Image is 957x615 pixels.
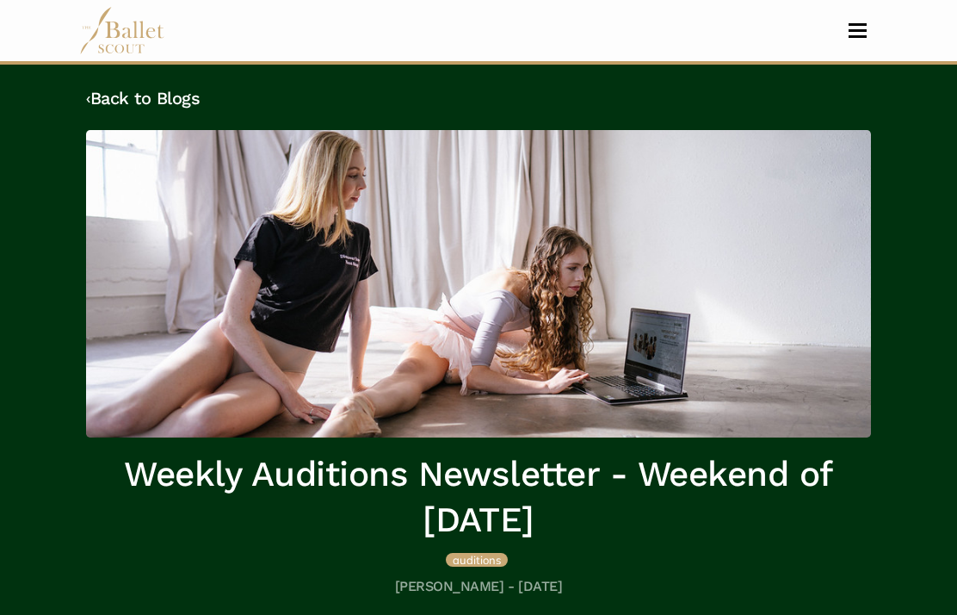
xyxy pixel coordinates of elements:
[86,87,90,109] code: ‹
[86,88,200,109] a: ‹Back to Blogs
[86,451,871,542] h1: Weekly Auditions Newsletter - Weekend of [DATE]
[446,550,508,568] a: auditions
[86,578,871,596] h5: [PERSON_NAME] - [DATE]
[453,553,501,567] span: auditions
[86,130,871,438] img: header_image.img
[837,22,878,39] button: Toggle navigation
